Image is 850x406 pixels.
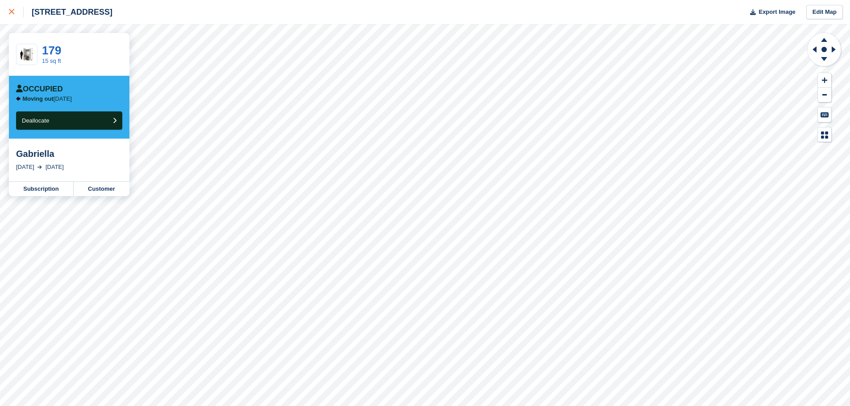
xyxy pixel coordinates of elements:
[23,95,72,103] p: [DATE]
[818,88,831,103] button: Zoom Out
[16,111,122,130] button: Deallocate
[16,85,63,94] div: Occupied
[9,182,74,196] a: Subscription
[22,117,49,124] span: Deallocate
[42,57,61,64] a: 15 sq ft
[745,5,796,20] button: Export Image
[16,163,34,172] div: [DATE]
[74,182,129,196] a: Customer
[818,73,831,88] button: Zoom In
[818,107,831,122] button: Keyboard Shortcuts
[17,47,37,62] img: 15-sqft-unit-2.jpg
[46,163,64,172] div: [DATE]
[818,127,831,142] button: Map Legend
[16,96,21,101] img: arrow-left-icn-90495f2de72eb5bd0bd1c3c35deca35cc13f817d75bef06ecd7c0b315636ce7e.svg
[23,95,54,102] span: Moving out
[42,44,61,57] a: 179
[16,148,122,159] div: Gabriella
[24,7,112,17] div: [STREET_ADDRESS]
[759,8,795,16] span: Export Image
[806,5,843,20] a: Edit Map
[37,165,42,169] img: arrow-right-light-icn-cde0832a797a2874e46488d9cf13f60e5c3a73dbe684e267c42b8395dfbc2abf.svg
